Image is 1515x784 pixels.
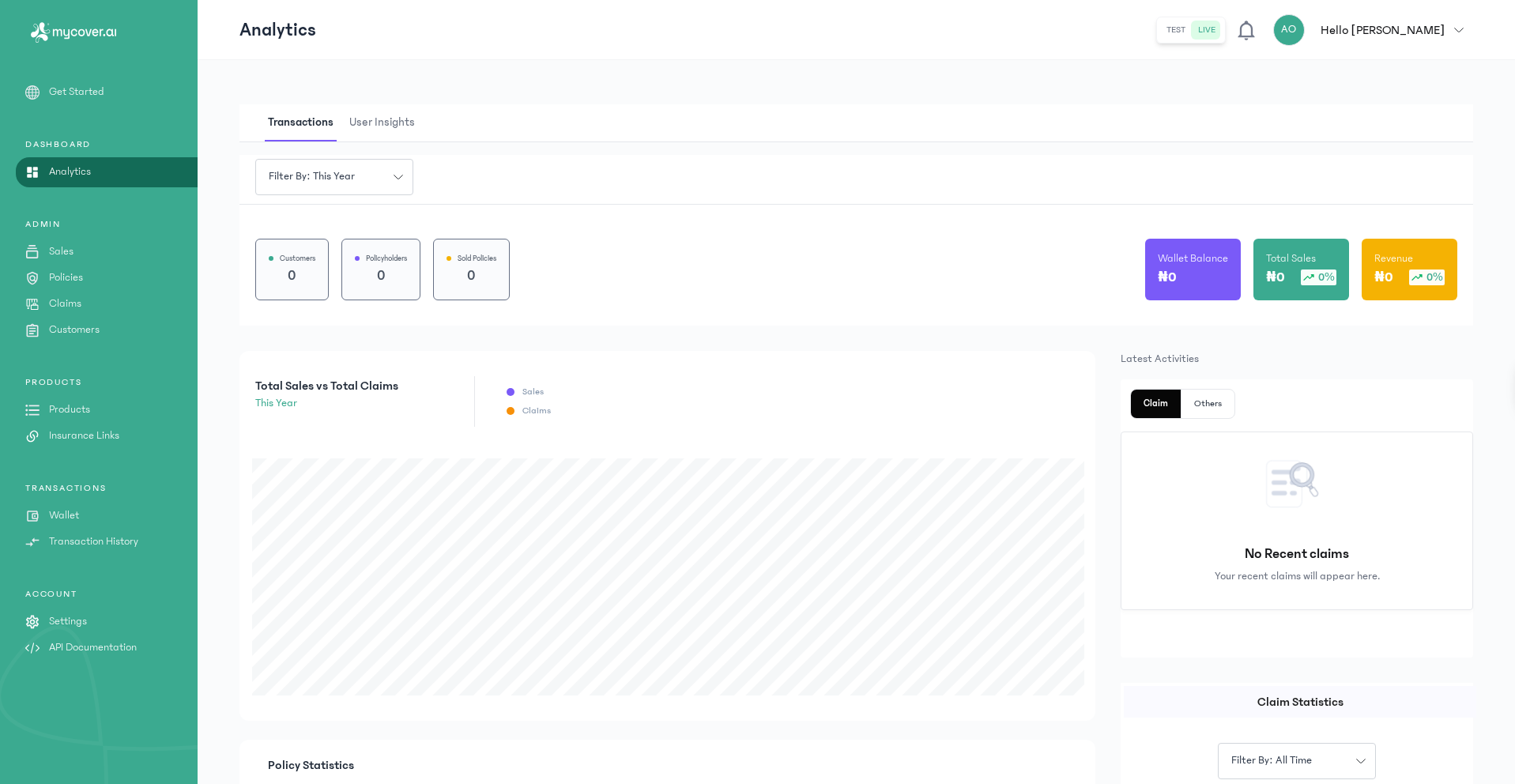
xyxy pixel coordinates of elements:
p: Customers [280,252,315,265]
p: Sales [49,243,73,260]
button: Filter by: this year [255,159,413,195]
button: Transactions [265,104,346,141]
button: Claim [1131,390,1181,418]
p: Wallet Balance [1158,251,1228,266]
p: 0 [447,265,496,287]
p: Policies [49,269,83,286]
button: live [1192,21,1222,40]
p: Policyholders [366,252,407,265]
div: 0% [1301,269,1336,285]
p: Claim Statistics [1124,692,1476,711]
p: Analytics [239,17,316,43]
p: Analytics [49,164,91,180]
button: Others [1181,390,1234,418]
div: 0% [1409,269,1445,285]
p: 0 [269,265,315,287]
p: Settings [49,613,87,630]
p: Claims [49,296,81,312]
p: Customers [49,322,100,338]
p: Wallet [49,507,79,524]
p: Latest Activities [1121,351,1473,367]
span: Filter by: all time [1222,752,1321,769]
p: Total Sales vs Total Claims [255,376,398,395]
p: Total Sales [1266,251,1316,266]
p: this year [255,395,398,412]
span: Transactions [265,104,337,141]
p: API Documentation [49,639,137,656]
p: Insurance Links [49,428,119,444]
p: Products [49,401,90,418]
span: Filter by: this year [259,168,364,185]
p: Transaction History [49,533,138,550]
button: Filter by: all time [1218,743,1376,779]
p: No Recent claims [1245,543,1349,565]
span: User Insights [346,104,418,141]
button: AOHello [PERSON_NAME] [1273,14,1473,46]
p: ₦0 [1158,266,1177,288]
p: 0 [355,265,407,287]
div: AO [1273,14,1305,46]
p: Your recent claims will appear here. [1215,568,1380,584]
p: Sold Policies [458,252,496,265]
p: ₦0 [1266,266,1285,288]
p: Get Started [49,84,104,100]
p: Hello [PERSON_NAME] [1321,21,1445,40]
p: Sales [522,386,544,398]
p: Revenue [1374,251,1413,266]
p: ₦0 [1374,266,1393,288]
button: User Insights [346,104,428,141]
p: Claims [522,405,551,417]
button: test [1160,21,1192,40]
